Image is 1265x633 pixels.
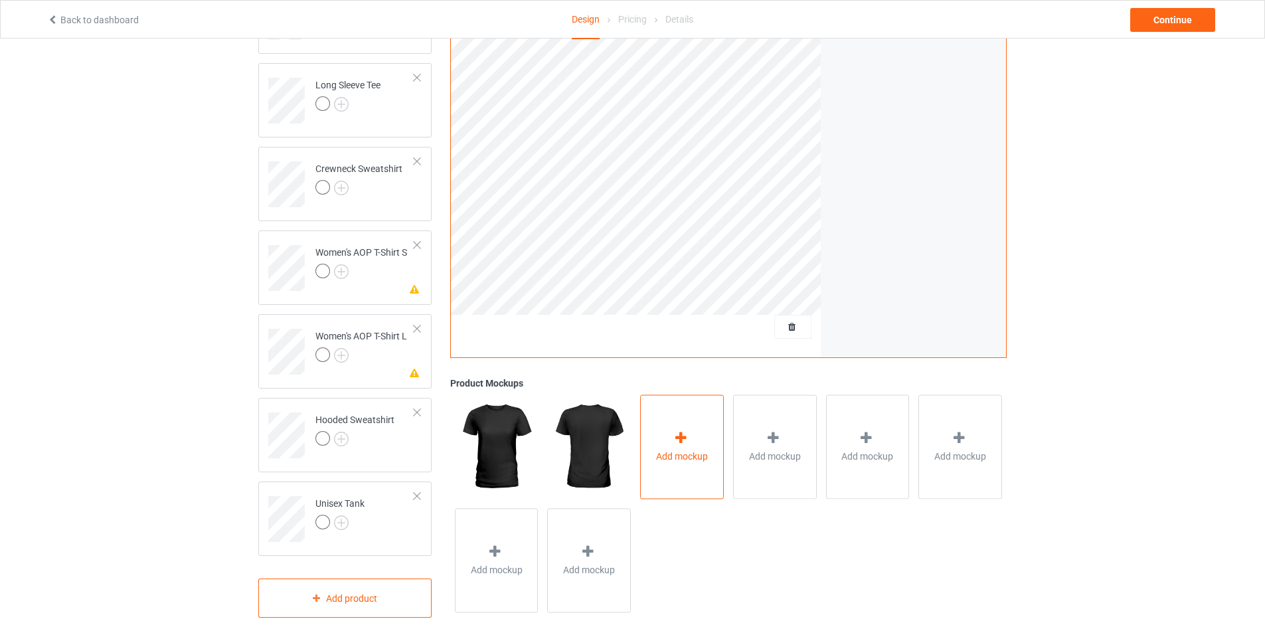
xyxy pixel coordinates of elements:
[826,395,910,499] div: Add mockup
[258,579,432,618] div: Add product
[334,432,349,446] img: svg+xml;base64,PD94bWwgdmVyc2lvbj0iMS4wIiBlbmNvZGluZz0iVVRGLTgiPz4KPHN2ZyB3aWR0aD0iMjJweCIgaGVpZ2...
[934,450,986,464] span: Add mockup
[455,395,538,499] img: regular.jpg
[334,264,349,279] img: svg+xml;base64,PD94bWwgdmVyc2lvbj0iMS4wIiBlbmNvZGluZz0iVVRGLTgiPz4KPHN2ZyB3aWR0aD0iMjJweCIgaGVpZ2...
[334,515,349,530] img: svg+xml;base64,PD94bWwgdmVyc2lvbj0iMS4wIiBlbmNvZGluZz0iVVRGLTgiPz4KPHN2ZyB3aWR0aD0iMjJweCIgaGVpZ2...
[315,246,407,278] div: Women's AOP T-Shirt S
[640,395,724,499] div: Add mockup
[315,413,394,445] div: Hooded Sweatshirt
[258,314,432,389] div: Women's AOP T-Shirt L
[471,564,523,577] span: Add mockup
[334,97,349,112] img: svg+xml;base64,PD94bWwgdmVyc2lvbj0iMS4wIiBlbmNvZGluZz0iVVRGLTgiPz4KPHN2ZyB3aWR0aD0iMjJweCIgaGVpZ2...
[1130,8,1215,32] div: Continue
[334,181,349,195] img: svg+xml;base64,PD94bWwgdmVyc2lvbj0iMS4wIiBlbmNvZGluZz0iVVRGLTgiPz4KPHN2ZyB3aWR0aD0iMjJweCIgaGVpZ2...
[618,1,647,38] div: Pricing
[258,482,432,556] div: Unisex Tank
[733,395,817,499] div: Add mockup
[749,450,801,464] span: Add mockup
[572,1,600,39] div: Design
[47,15,139,25] a: Back to dashboard
[315,497,365,529] div: Unisex Tank
[455,509,539,613] div: Add mockup
[656,450,708,464] span: Add mockup
[258,63,432,137] div: Long Sleeve Tee
[841,450,893,464] span: Add mockup
[450,377,1007,391] div: Product Mockups
[665,1,693,38] div: Details
[918,395,1002,499] div: Add mockup
[258,398,432,472] div: Hooded Sweatshirt
[258,147,432,221] div: Crewneck Sweatshirt
[315,329,407,361] div: Women's AOP T-Shirt L
[547,509,631,613] div: Add mockup
[315,78,380,110] div: Long Sleeve Tee
[258,230,432,305] div: Women's AOP T-Shirt S
[334,348,349,363] img: svg+xml;base64,PD94bWwgdmVyc2lvbj0iMS4wIiBlbmNvZGluZz0iVVRGLTgiPz4KPHN2ZyB3aWR0aD0iMjJweCIgaGVpZ2...
[547,395,630,499] img: regular.jpg
[315,162,402,194] div: Crewneck Sweatshirt
[563,564,615,577] span: Add mockup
